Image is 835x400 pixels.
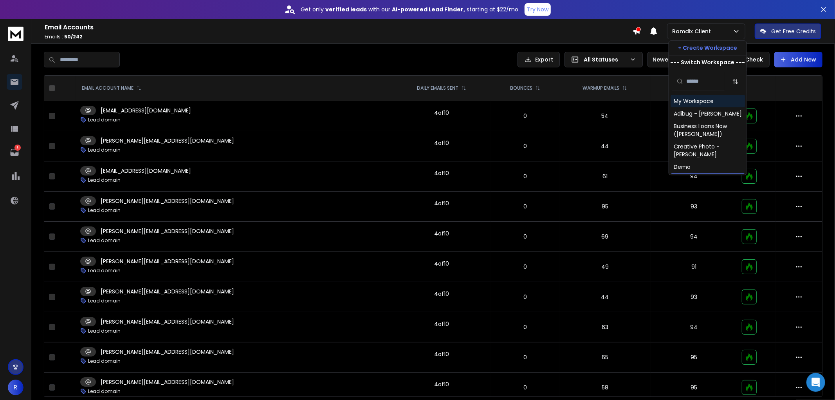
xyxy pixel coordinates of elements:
[651,282,737,312] td: 93
[647,52,698,67] button: Newest
[559,222,651,252] td: 69
[88,207,121,214] p: Lead domain
[434,320,449,328] div: 4 of 10
[8,27,23,41] img: logo
[13,13,19,19] img: logo_orange.svg
[417,85,458,91] p: DAILY EMAILS SENT
[559,282,651,312] td: 44
[101,227,234,235] p: [PERSON_NAME][EMAIL_ADDRESS][DOMAIN_NAME]
[674,110,742,118] div: Adibug - [PERSON_NAME]
[672,27,714,35] p: Romdix Client
[101,288,234,295] p: [PERSON_NAME][EMAIL_ADDRESS][DOMAIN_NAME]
[651,342,737,373] td: 95
[88,147,121,153] p: Lead domain
[434,260,449,268] div: 4 of 10
[669,41,747,55] button: + Create Workspace
[101,257,234,265] p: [PERSON_NAME][EMAIL_ADDRESS][DOMAIN_NAME]
[496,142,554,150] p: 0
[20,20,56,27] div: Domain: [URL]
[674,97,714,105] div: My Workspace
[392,5,465,13] strong: AI-powered Lead Finder,
[559,161,651,192] td: 61
[584,56,627,63] p: All Statuses
[651,161,737,192] td: 94
[101,107,191,114] p: [EMAIL_ADDRESS][DOMAIN_NAME]
[583,85,619,91] p: WARMUP EMAILS
[559,312,651,342] td: 63
[651,252,737,282] td: 91
[674,122,742,138] div: Business Loans Now ([PERSON_NAME])
[88,388,121,395] p: Lead domain
[87,46,132,51] div: Keywords by Traffic
[651,312,737,342] td: 94
[434,199,449,207] div: 4 of 10
[13,20,19,27] img: website_grey.svg
[434,230,449,237] div: 4 of 10
[525,3,551,16] button: Try Now
[88,328,121,334] p: Lead domain
[670,58,745,66] p: --- Switch Workspace ---
[101,197,234,205] p: [PERSON_NAME][EMAIL_ADDRESS][DOMAIN_NAME]
[434,169,449,177] div: 4 of 10
[755,24,821,39] button: Get Free Credits
[88,117,121,123] p: Lead domain
[22,13,38,19] div: v 4.0.25
[496,112,554,120] p: 0
[510,85,532,91] p: BOUNCES
[325,5,367,13] strong: verified leads
[88,298,121,304] p: Lead domain
[496,263,554,271] p: 0
[559,192,651,222] td: 95
[559,342,651,373] td: 65
[674,143,742,158] div: Creative Photo - [PERSON_NAME]
[674,163,691,171] div: Demo
[651,192,737,222] td: 93
[82,85,141,91] div: EMAIL ACCOUNT NAME
[434,139,449,147] div: 4 of 10
[559,131,651,161] td: 44
[88,358,121,364] p: Lead domain
[496,203,554,210] p: 0
[559,101,651,131] td: 54
[301,5,518,13] p: Get only with our starting at $22/mo
[434,290,449,298] div: 4 of 10
[651,101,737,131] td: 93
[88,177,121,183] p: Lead domain
[678,44,737,52] p: + Create Workspace
[651,222,737,252] td: 94
[559,252,651,282] td: 49
[14,145,21,151] p: 1
[806,373,825,392] div: Open Intercom Messenger
[496,293,554,301] p: 0
[7,145,22,160] a: 1
[78,45,84,52] img: tab_keywords_by_traffic_grey.svg
[496,384,554,391] p: 0
[45,23,633,32] h1: Email Accounts
[728,74,743,89] button: Sort by Sort A-Z
[30,46,70,51] div: Domain Overview
[434,350,449,358] div: 4 of 10
[88,237,121,244] p: Lead domain
[64,33,83,40] span: 50 / 242
[434,380,449,388] div: 4 of 10
[651,131,737,161] td: 95
[771,27,816,35] p: Get Free Credits
[101,137,234,145] p: [PERSON_NAME][EMAIL_ADDRESS][DOMAIN_NAME]
[496,172,554,180] p: 0
[434,109,449,117] div: 4 of 10
[101,378,234,386] p: [PERSON_NAME][EMAIL_ADDRESS][DOMAIN_NAME]
[8,380,23,395] button: R
[518,52,560,67] button: Export
[496,233,554,241] p: 0
[101,167,191,175] p: [EMAIL_ADDRESS][DOMAIN_NAME]
[101,318,234,326] p: [PERSON_NAME][EMAIL_ADDRESS][DOMAIN_NAME]
[496,353,554,361] p: 0
[101,348,234,356] p: [PERSON_NAME][EMAIL_ADDRESS][DOMAIN_NAME]
[527,5,548,13] p: Try Now
[774,52,822,67] button: Add New
[88,268,121,274] p: Lead domain
[21,45,27,52] img: tab_domain_overview_orange.svg
[45,34,633,40] p: Emails :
